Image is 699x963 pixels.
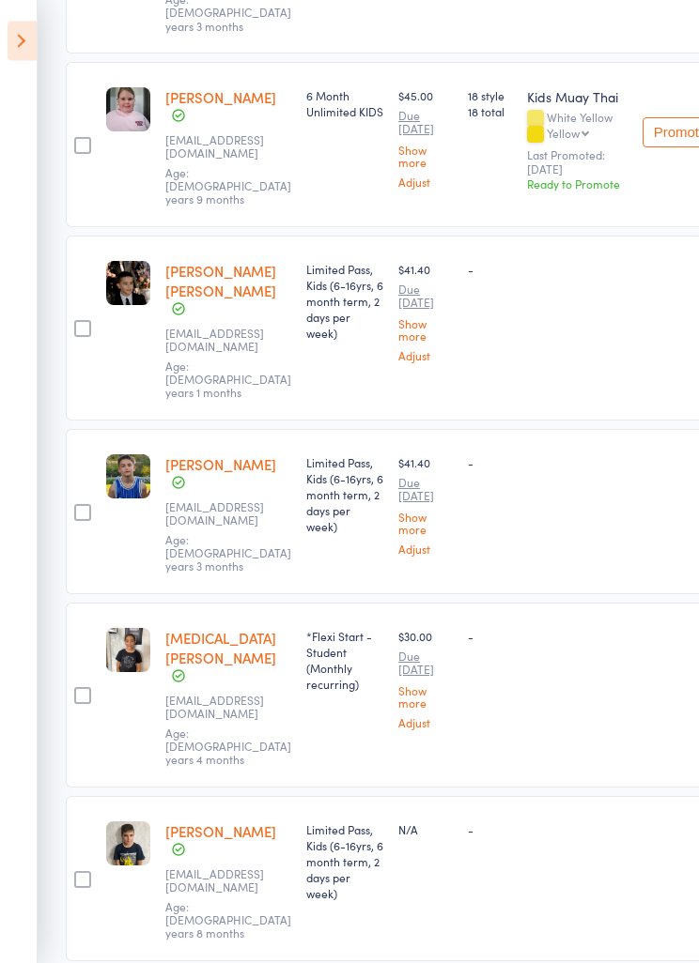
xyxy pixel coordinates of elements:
[165,262,276,301] a: [PERSON_NAME] [PERSON_NAME]
[527,176,628,192] div: Ready to Promote
[306,455,383,535] div: Limited Pass, Kids (6-16yrs, 6 month term, 2 days per week)
[165,726,291,769] span: Age: [DEMOGRAPHIC_DATA] years 4 months
[398,110,453,137] small: Due [DATE]
[165,629,276,668] a: [MEDICAL_DATA][PERSON_NAME]
[165,695,287,722] small: brasivera1@hotmail.com
[165,455,276,475] a: [PERSON_NAME]
[165,868,287,895] small: bos_rajvosa95@hotmail.com
[165,88,276,108] a: [PERSON_NAME]
[165,532,291,575] span: Age: [DEMOGRAPHIC_DATA] years 3 months
[398,88,453,189] div: $45.00
[106,822,150,866] img: image1746083433.png
[398,145,453,169] a: Show more
[165,501,287,528] small: Rachaelannhaber@gmail.com
[398,350,453,362] a: Adjust
[165,899,291,942] span: Age: [DEMOGRAPHIC_DATA] years 8 months
[398,629,453,729] div: $30.00
[527,88,628,107] div: Kids Muay Thai
[306,262,383,342] div: Limited Pass, Kids (6-16yrs, 6 month term, 2 days per week)
[468,262,512,278] div: -
[468,455,512,471] div: -
[106,88,150,132] img: image1745906792.png
[165,359,291,402] span: Age: [DEMOGRAPHIC_DATA] years 1 months
[106,629,150,673] img: image1704697603.png
[468,629,512,645] div: -
[398,650,453,678] small: Due [DATE]
[306,822,383,902] div: Limited Pass, Kids (6-16yrs, 6 month term, 2 days per week)
[398,283,453,311] small: Due [DATE]
[398,685,453,710] a: Show more
[106,455,150,499] img: image1747116213.png
[306,629,383,693] div: *Flexi Start - Student (Monthly recurring)
[165,165,291,208] span: Age: [DEMOGRAPHIC_DATA] years 9 months
[165,328,287,355] small: Rachaelannhaber@gmail.com
[398,176,453,189] a: Adjust
[527,149,628,176] small: Last Promoted: [DATE]
[398,262,453,362] div: $41.40
[106,262,150,306] img: image1747116224.png
[306,88,383,120] div: 6 Month Unlimited KIDS
[165,822,276,842] a: [PERSON_NAME]
[527,112,628,144] div: White Yellow
[398,717,453,729] a: Adjust
[165,134,287,161] small: Mirandajtempest@hotmail.com
[398,477,453,504] small: Due [DATE]
[468,88,512,104] span: 18 style
[398,318,453,343] a: Show more
[468,822,512,838] div: -
[398,822,453,838] div: N/A
[468,104,512,120] span: 18 total
[398,455,453,556] div: $41.40
[398,512,453,536] a: Show more
[398,543,453,556] a: Adjust
[547,128,580,140] div: Yellow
